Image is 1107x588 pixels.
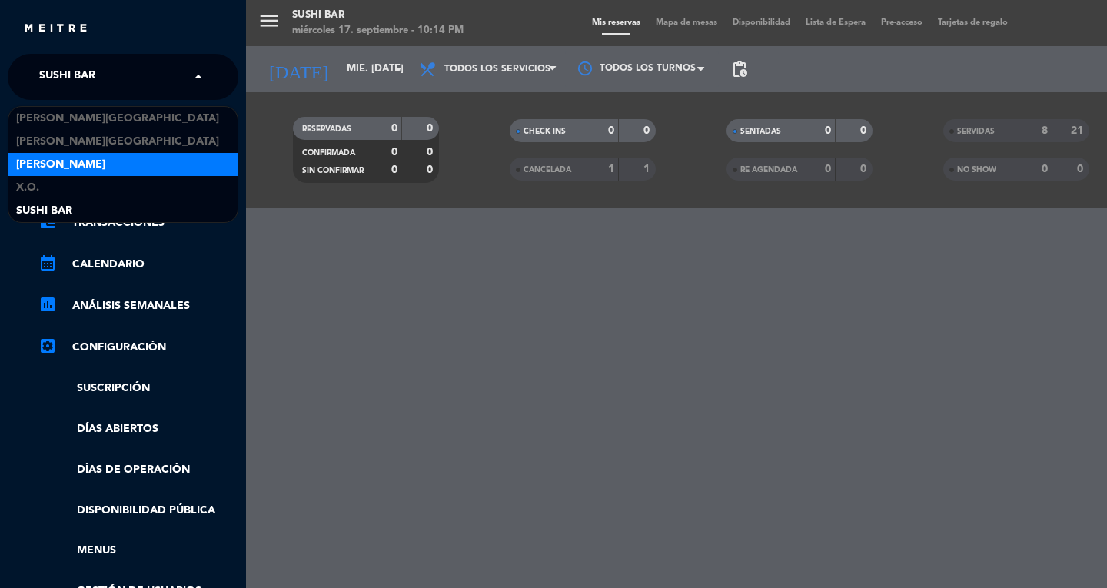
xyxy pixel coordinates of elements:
span: SUSHI BAR [39,61,95,93]
a: Días abiertos [38,420,238,438]
span: SUSHI BAR [16,202,72,220]
a: Suscripción [38,380,238,397]
img: MEITRE [23,23,88,35]
span: [PERSON_NAME][GEOGRAPHIC_DATA] [16,133,219,151]
a: Disponibilidad pública [38,502,238,520]
a: account_balance_walletTransacciones [38,214,238,232]
i: assessment [38,295,57,314]
a: Días de Operación [38,461,238,479]
span: [PERSON_NAME][GEOGRAPHIC_DATA] [16,110,219,128]
span: [PERSON_NAME] [16,156,105,174]
i: calendar_month [38,254,57,272]
a: Configuración [38,338,238,357]
a: Menus [38,542,238,560]
span: X.O. [16,179,39,197]
a: assessmentANÁLISIS SEMANALES [38,297,238,315]
a: calendar_monthCalendario [38,255,238,274]
i: settings_applications [38,337,57,355]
